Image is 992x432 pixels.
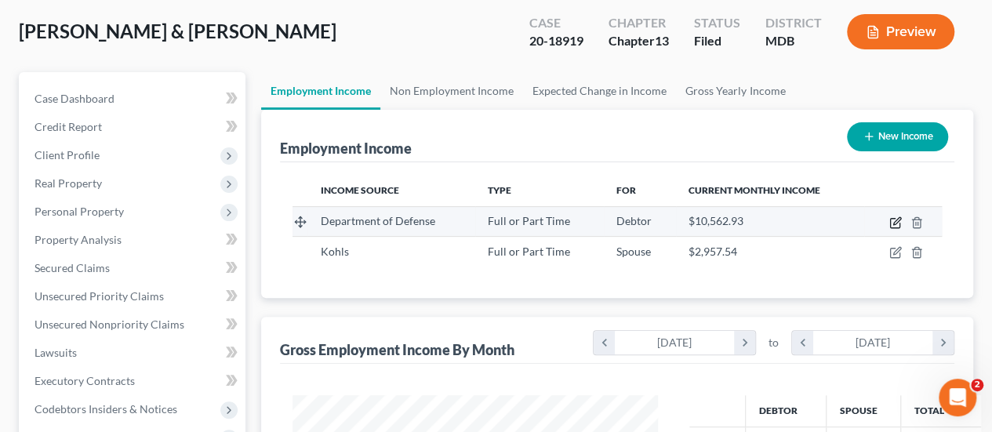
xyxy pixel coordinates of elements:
i: chevron_right [932,331,954,354]
div: District [765,14,822,32]
div: Gross Employment Income By Month [280,340,514,359]
span: Property Analysis [35,233,122,246]
span: 13 [655,33,669,48]
span: Kohls [320,245,348,258]
span: Unsecured Priority Claims [35,289,164,303]
span: [PERSON_NAME] & [PERSON_NAME] [19,20,336,42]
span: Case Dashboard [35,92,114,105]
button: Preview [847,14,954,49]
a: Expected Change in Income [523,72,676,110]
a: Credit Report [22,113,245,141]
a: Secured Claims [22,254,245,282]
span: Full or Part Time [488,214,570,227]
span: Client Profile [35,148,100,162]
span: Credit Report [35,120,102,133]
i: chevron_left [792,331,813,354]
div: 20-18919 [529,32,583,50]
a: Unsecured Priority Claims [22,282,245,310]
a: Lawsuits [22,339,245,367]
span: Current Monthly Income [689,184,820,196]
th: Debtor [746,395,827,427]
span: Executory Contracts [35,374,135,387]
a: Unsecured Nonpriority Claims [22,310,245,339]
span: Lawsuits [35,346,77,359]
span: Income Source [320,184,398,196]
span: $2,957.54 [689,245,737,258]
div: Employment Income [280,139,412,158]
span: Real Property [35,176,102,190]
th: Spouse [827,395,901,427]
div: [DATE] [813,331,933,354]
span: Secured Claims [35,261,110,274]
span: Department of Defense [320,214,434,227]
span: For [616,184,636,196]
span: Codebtors Insiders & Notices [35,402,177,416]
span: Personal Property [35,205,124,218]
span: Spouse [616,245,651,258]
a: Non Employment Income [380,72,523,110]
a: Gross Yearly Income [676,72,794,110]
a: Executory Contracts [22,367,245,395]
div: MDB [765,32,822,50]
a: Case Dashboard [22,85,245,113]
div: Chapter [609,14,669,32]
i: chevron_left [594,331,615,354]
div: Case [529,14,583,32]
button: New Income [847,122,948,151]
div: Chapter [609,32,669,50]
div: Filed [694,32,740,50]
th: Total [901,395,982,427]
a: Property Analysis [22,226,245,254]
a: Employment Income [261,72,380,110]
iframe: Intercom live chat [939,379,976,416]
div: Status [694,14,740,32]
span: Full or Part Time [488,245,570,258]
span: Unsecured Nonpriority Claims [35,318,184,331]
span: Debtor [616,214,652,227]
span: Type [488,184,511,196]
span: 2 [971,379,983,391]
span: $10,562.93 [689,214,743,227]
div: [DATE] [615,331,735,354]
span: to [769,335,779,350]
i: chevron_right [734,331,755,354]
